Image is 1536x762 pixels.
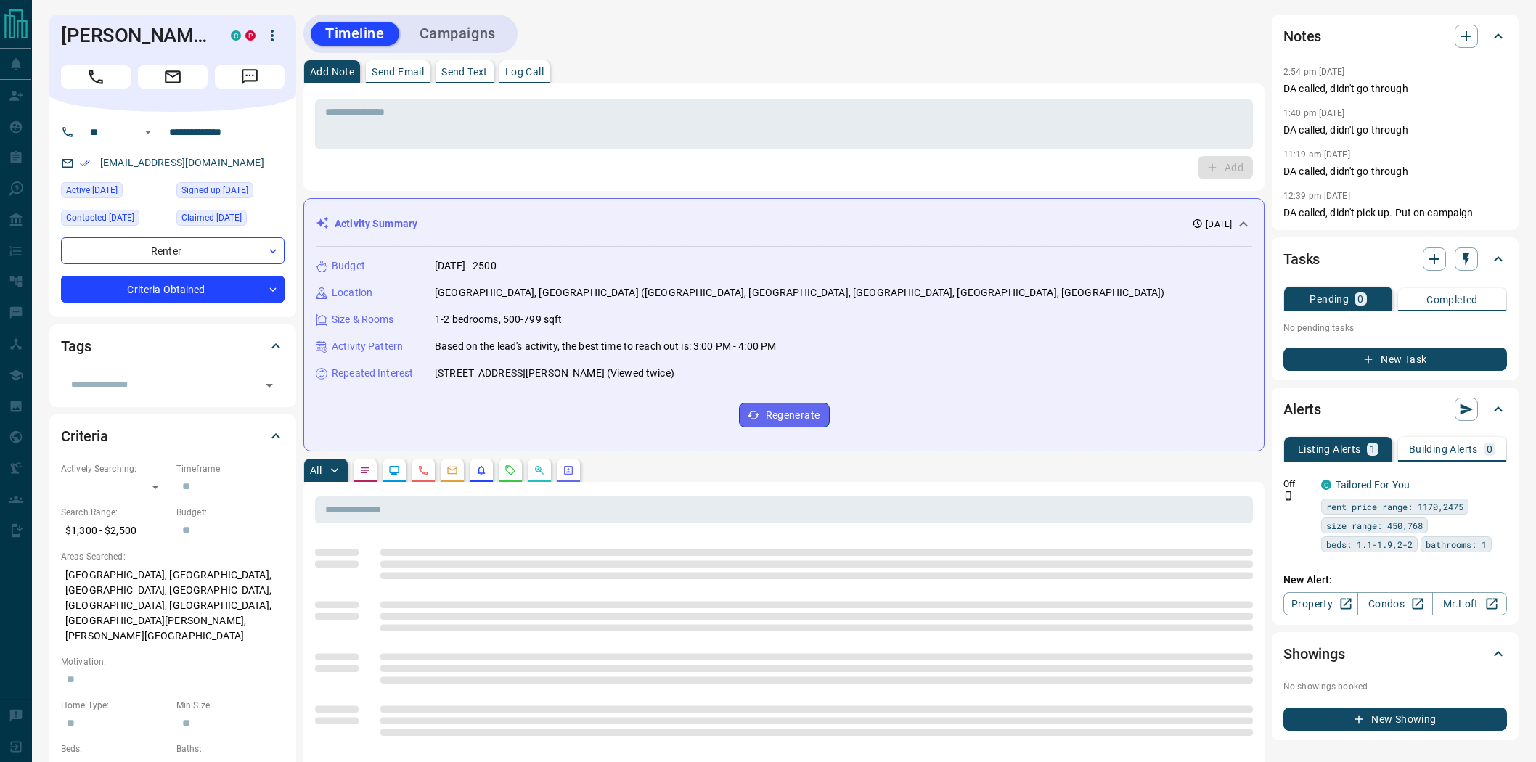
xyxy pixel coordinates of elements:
span: beds: 1.1-1.9,2-2 [1326,537,1413,552]
svg: Emails [446,464,458,476]
p: Areas Searched: [61,550,285,563]
p: [DATE] [1206,218,1232,231]
p: Add Note [310,67,354,77]
a: [EMAIL_ADDRESS][DOMAIN_NAME] [100,157,264,168]
button: Timeline [311,22,399,46]
p: DA called, didn't go through [1283,123,1507,138]
svg: Opportunities [534,464,545,476]
p: Listing Alerts [1298,444,1361,454]
p: Budget: [176,506,285,519]
a: Condos [1357,592,1432,615]
svg: Push Notification Only [1283,491,1294,501]
div: Tue Aug 05 2025 [61,182,169,202]
p: 11:19 am [DATE] [1283,149,1350,160]
button: New Task [1283,348,1507,371]
div: Wed Aug 13 2025 [61,210,169,230]
p: Location [332,285,372,300]
span: Message [215,65,285,89]
p: Motivation: [61,655,285,668]
p: Activity Pattern [332,339,403,354]
p: Size & Rooms [332,312,394,327]
span: bathrooms: 1 [1426,537,1487,552]
h1: [PERSON_NAME] [61,24,209,47]
p: 1:40 pm [DATE] [1283,108,1345,118]
svg: Agent Actions [563,464,574,476]
p: Min Size: [176,699,285,712]
p: Budget [332,258,365,274]
p: DA called, didn't pick up. Put on campaign [1283,205,1507,221]
div: Renter [61,237,285,264]
p: [DATE] - 2500 [435,258,497,274]
span: rent price range: 1170,2475 [1326,499,1463,514]
svg: Calls [417,464,429,476]
p: 0 [1357,294,1363,304]
p: Based on the lead's activity, the best time to reach out is: 3:00 PM - 4:00 PM [435,339,776,354]
div: Alerts [1283,392,1507,427]
p: All [310,465,322,475]
span: Claimed [DATE] [181,210,242,225]
div: Activity Summary[DATE] [316,210,1252,237]
p: Search Range: [61,506,169,519]
span: Contacted [DATE] [66,210,134,225]
p: Activity Summary [335,216,417,232]
div: property.ca [245,30,256,41]
p: 1-2 bedrooms, 500-799 sqft [435,312,562,327]
p: No pending tasks [1283,317,1507,339]
div: Showings [1283,636,1507,671]
div: Tasks [1283,242,1507,276]
span: Signed up [DATE] [181,183,248,197]
button: Campaigns [405,22,510,46]
p: Home Type: [61,699,169,712]
div: Tue Aug 18 2020 [176,182,285,202]
p: Building Alerts [1409,444,1478,454]
button: New Showing [1283,708,1507,731]
p: 1 [1370,444,1376,454]
p: Actively Searching: [61,462,169,475]
p: Completed [1426,295,1478,305]
p: 12:39 pm [DATE] [1283,191,1350,201]
span: Active [DATE] [66,183,118,197]
h2: Tasks [1283,247,1320,271]
p: Pending [1310,294,1349,304]
div: condos.ca [231,30,241,41]
a: Tailored For You [1336,479,1410,491]
div: Tags [61,329,285,364]
button: Open [139,123,157,141]
div: Criteria [61,419,285,454]
p: DA called, didn't go through [1283,164,1507,179]
div: Notes [1283,19,1507,54]
h2: Notes [1283,25,1321,48]
svg: Email Verified [80,158,90,168]
svg: Listing Alerts [475,464,487,476]
div: Criteria Obtained [61,276,285,303]
p: Off [1283,478,1312,491]
p: Log Call [505,67,544,77]
span: size range: 450,768 [1326,518,1423,533]
p: $1,300 - $2,500 [61,519,169,543]
p: DA called, didn't go through [1283,81,1507,97]
button: Open [259,375,279,396]
svg: Requests [504,464,516,476]
p: [GEOGRAPHIC_DATA], [GEOGRAPHIC_DATA], [GEOGRAPHIC_DATA], [GEOGRAPHIC_DATA], [GEOGRAPHIC_DATA], [G... [61,563,285,648]
p: Beds: [61,742,169,755]
h2: Criteria [61,425,108,448]
h2: Showings [1283,642,1345,665]
p: [STREET_ADDRESS][PERSON_NAME] (Viewed twice) [435,366,674,381]
p: 0 [1487,444,1492,454]
p: Baths: [176,742,285,755]
p: Send Email [372,67,424,77]
button: Regenerate [739,403,830,427]
h2: Alerts [1283,398,1321,421]
p: No showings booked [1283,680,1507,693]
span: Email [138,65,208,89]
a: Property [1283,592,1358,615]
p: 2:54 pm [DATE] [1283,67,1345,77]
p: Timeframe: [176,462,285,475]
div: Fri May 28 2021 [176,210,285,230]
p: New Alert: [1283,573,1507,588]
p: Send Text [441,67,488,77]
svg: Notes [359,464,371,476]
a: Mr.Loft [1432,592,1507,615]
div: condos.ca [1321,480,1331,490]
svg: Lead Browsing Activity [388,464,400,476]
